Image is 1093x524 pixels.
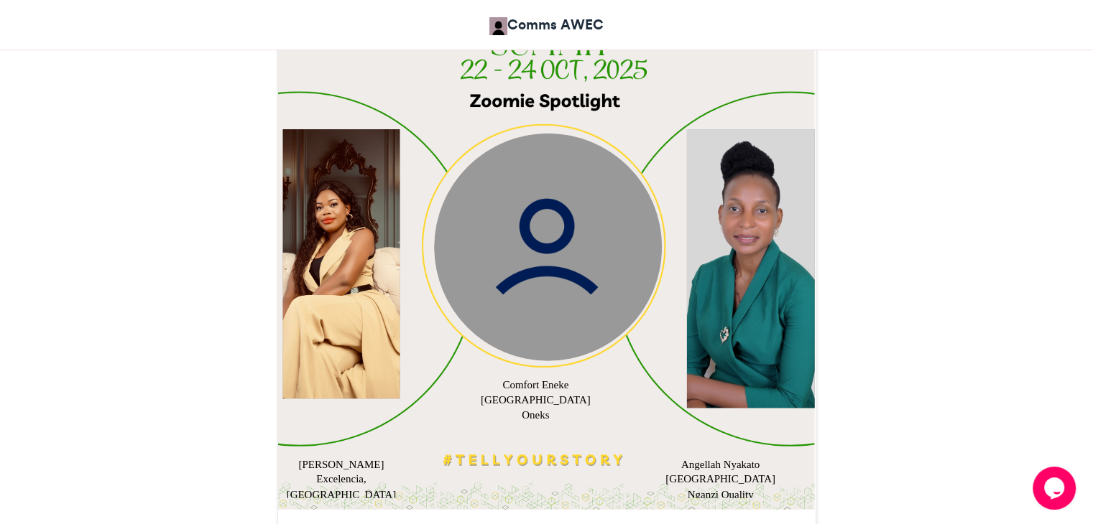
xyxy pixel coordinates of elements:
div: Angellah Nyakato [GEOGRAPHIC_DATA] Nganzi Quality Investments Ltd [662,457,779,517]
iframe: chat widget [1033,467,1079,510]
a: Comms AWEC [489,14,604,35]
img: user_circle.png [434,133,662,360]
img: Comms AWEC [489,17,507,35]
div: Comfort Eneke [GEOGRAPHIC_DATA] Oneks [476,378,594,423]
